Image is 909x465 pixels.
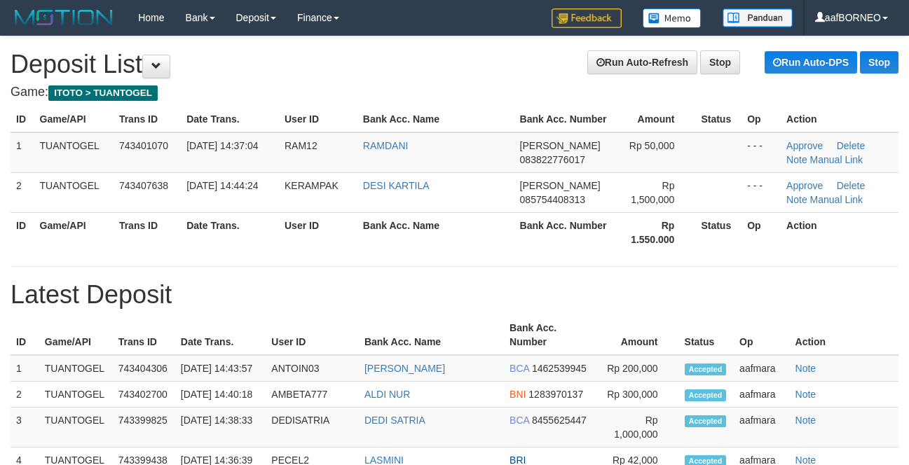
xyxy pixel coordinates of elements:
span: [PERSON_NAME] [520,140,601,151]
span: Accepted [685,415,727,427]
span: 8455625447 [532,415,587,426]
span: 1283970137 [528,389,583,400]
th: Op [741,212,781,252]
a: Note [786,194,807,205]
td: 3 [11,408,39,447]
td: Rp 300,000 [601,382,679,408]
span: 083822776017 [520,154,585,165]
a: ALDI NUR [364,389,410,400]
h1: Deposit List [11,50,898,78]
th: Bank Acc. Number [504,315,601,355]
a: Note [795,389,816,400]
th: Bank Acc. Name [357,106,514,132]
a: Manual Link [810,154,863,165]
span: 743401070 [119,140,168,151]
h4: Game: [11,85,898,99]
th: Amount [617,106,695,132]
th: Trans ID [113,315,175,355]
th: ID [11,212,34,252]
th: Op [741,106,781,132]
th: Game/API [34,212,114,252]
span: 085754408313 [520,194,585,205]
span: KERAMPAK [285,180,339,191]
a: RAMDANI [363,140,409,151]
td: 743404306 [113,355,175,382]
td: AMBETA777 [266,382,359,408]
th: Game/API [34,106,114,132]
span: 1462539945 [532,363,587,374]
a: Delete [837,180,865,191]
span: [PERSON_NAME] [520,180,601,191]
a: [PERSON_NAME] [364,363,445,374]
td: TUANTOGEL [39,408,113,447]
a: Delete [837,140,865,151]
a: DEDI SATRIA [364,415,425,426]
a: Approve [786,180,823,191]
td: [DATE] 14:40:18 [175,382,266,408]
th: Bank Acc. Number [514,106,617,132]
td: TUANTOGEL [39,355,113,382]
img: Feedback.jpg [552,8,622,28]
td: Rp 1,000,000 [601,408,679,447]
img: Button%20Memo.svg [643,8,702,28]
th: Bank Acc. Number [514,212,617,252]
th: Date Trans. [181,106,279,132]
th: Rp 1.550.000 [617,212,695,252]
td: aafmara [734,355,789,382]
span: BNI [510,389,526,400]
th: ID [11,106,34,132]
span: ITOTO > TUANTOGEL [48,85,158,101]
span: Rp 1,500,000 [631,180,674,205]
th: Op [734,315,789,355]
a: Note [795,415,816,426]
th: Bank Acc. Name [357,212,514,252]
th: User ID [266,315,359,355]
img: panduan.png [723,8,793,27]
th: Action [781,212,898,252]
td: 1 [11,355,39,382]
td: TUANTOGEL [34,172,114,212]
td: 1 [11,132,34,173]
td: [DATE] 14:38:33 [175,408,266,447]
a: Stop [860,51,898,74]
th: Action [781,106,898,132]
td: aafmara [734,408,789,447]
a: Approve [786,140,823,151]
td: aafmara [734,382,789,408]
th: User ID [279,212,357,252]
a: Manual Link [810,194,863,205]
a: Stop [700,50,740,74]
span: 743407638 [119,180,168,191]
td: 2 [11,382,39,408]
td: DEDISATRIA [266,408,359,447]
th: Game/API [39,315,113,355]
span: Accepted [685,389,727,401]
span: BCA [510,415,529,426]
td: Rp 200,000 [601,355,679,382]
th: Status [695,212,741,252]
th: Amount [601,315,679,355]
a: Note [786,154,807,165]
th: Date Trans. [181,212,279,252]
span: [DATE] 14:37:04 [186,140,258,151]
th: Status [679,315,734,355]
th: ID [11,315,39,355]
td: ANTOIN03 [266,355,359,382]
a: Run Auto-Refresh [587,50,697,74]
a: Note [795,363,816,374]
td: 743402700 [113,382,175,408]
span: [DATE] 14:44:24 [186,180,258,191]
th: Status [695,106,741,132]
td: [DATE] 14:43:57 [175,355,266,382]
span: RAM12 [285,140,317,151]
td: - - - [741,172,781,212]
span: Rp 50,000 [629,140,675,151]
td: TUANTOGEL [39,382,113,408]
td: - - - [741,132,781,173]
td: TUANTOGEL [34,132,114,173]
td: 2 [11,172,34,212]
a: Run Auto-DPS [765,51,857,74]
td: 743399825 [113,408,175,447]
th: Date Trans. [175,315,266,355]
span: Accepted [685,363,727,375]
